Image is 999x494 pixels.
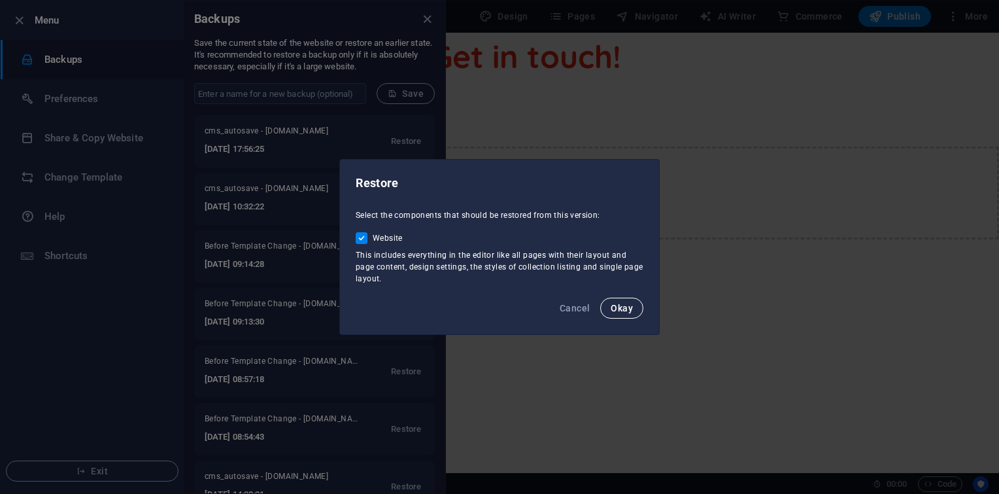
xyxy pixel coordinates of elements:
[560,303,590,313] span: Cancel
[356,251,643,283] span: This includes everything in the editor like all pages with their layout and page content, design ...
[473,171,545,189] span: Paste clipboard
[356,175,643,191] h2: Restore
[403,171,467,189] span: Add elements
[600,298,643,319] button: Okay
[356,211,600,220] span: Select the components that should be restored from this version:
[611,303,633,313] span: Okay
[554,298,595,319] button: Cancel
[373,233,403,243] span: Website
